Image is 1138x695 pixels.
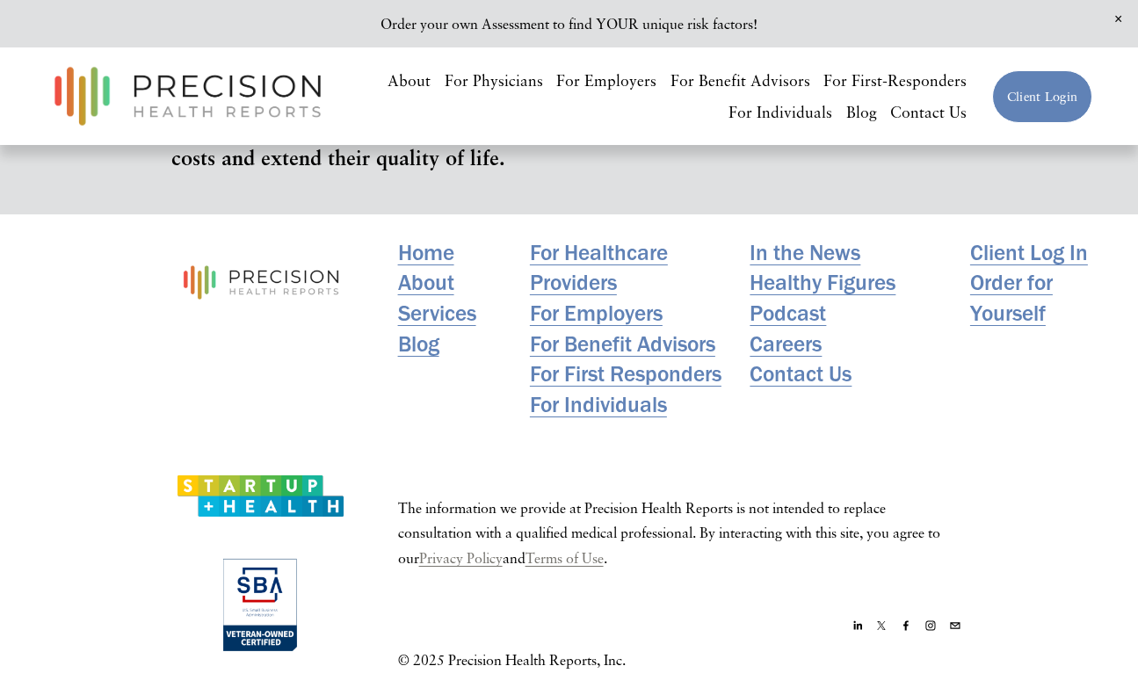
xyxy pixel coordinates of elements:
[556,66,656,97] a: For Employers
[890,97,967,127] a: Contact Us
[530,298,663,329] a: For Employers
[728,97,832,127] a: For Individuals
[1050,611,1138,695] iframe: Chat Widget
[970,267,1092,328] a: Order for Yourself
[925,613,936,638] a: Instagram
[670,66,810,97] a: For Benefit Advisors
[419,546,503,571] a: Privacy Policy
[846,97,877,127] a: Blog
[750,358,852,389] a: Contact Us
[46,59,330,134] img: Precision Health Reports
[398,648,653,673] p: © 2025 Precision Health Reports, Inc.
[901,613,911,638] a: Facebook
[526,546,604,571] a: Terms of Use
[398,298,476,329] a: Services
[992,70,1092,124] a: Client Login
[876,613,887,638] a: X
[530,237,741,298] a: For Healthcare Providers
[852,613,863,638] a: linkedin-unauth
[530,358,721,389] a: For First Responders
[823,66,967,97] a: For First-Responders
[950,613,960,638] a: support@precisionhealhreports.com
[750,329,822,359] a: Careers
[398,267,454,298] a: About
[445,66,543,97] a: For Physicians
[398,329,439,359] a: Blog
[398,237,454,268] a: Home
[750,267,960,328] a: Healthy Figures Podcast
[398,496,960,571] p: The information we provide at Precision Health Reports is not intended to replace consultation wi...
[970,237,1088,268] a: Client Log In
[750,237,860,268] a: In the News
[388,66,431,97] a: About
[530,389,667,420] a: For Individuals
[530,329,715,359] a: For Benefit Advisors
